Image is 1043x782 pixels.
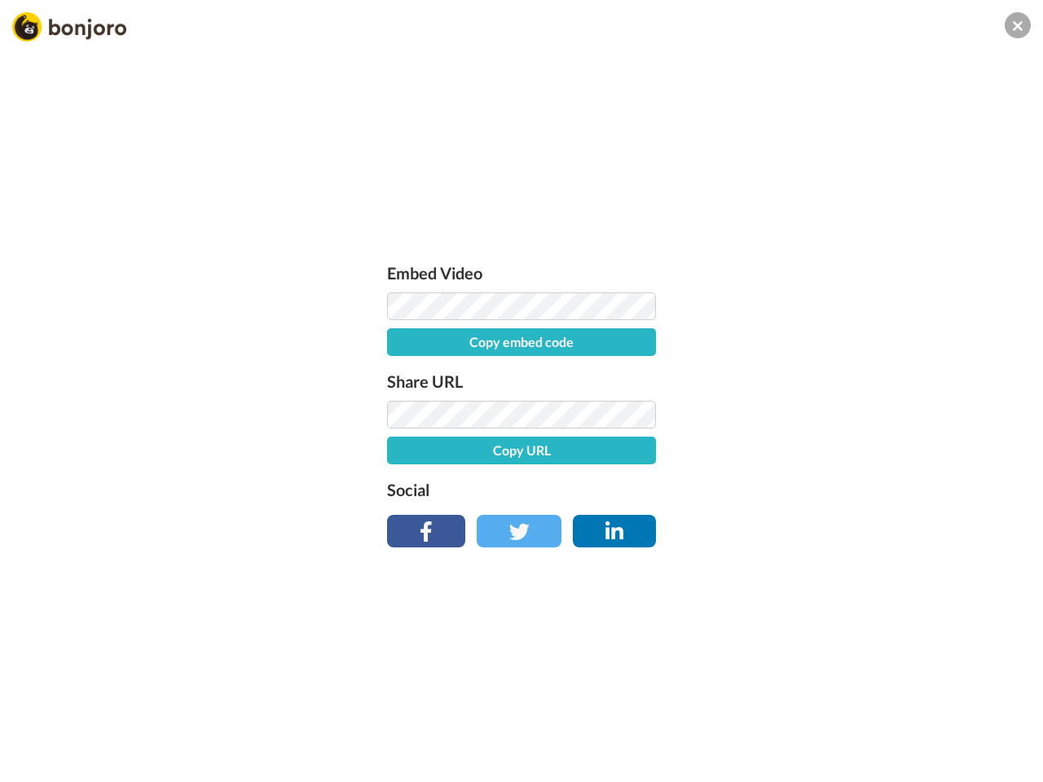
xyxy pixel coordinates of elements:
[387,477,656,503] label: Social
[12,12,126,42] img: Bonjoro Logo
[387,260,656,286] label: Embed Video
[387,328,656,356] button: Copy embed code
[387,437,656,464] button: Copy URL
[387,368,656,394] label: Share URL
